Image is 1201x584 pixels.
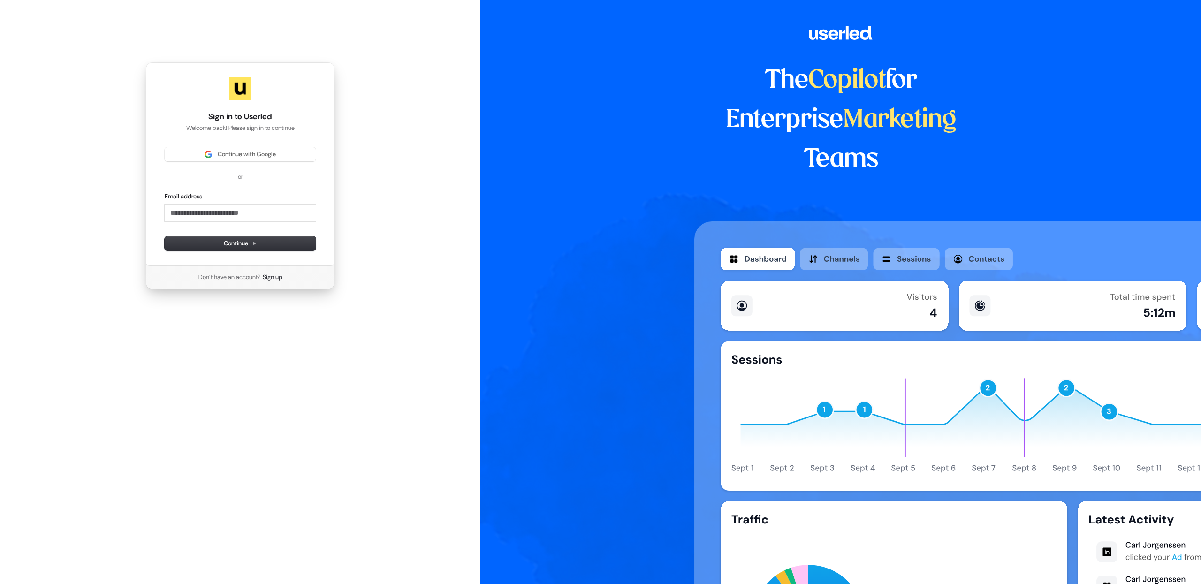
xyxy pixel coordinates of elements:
button: Sign in with GoogleContinue with Google [165,147,316,161]
span: Continue with Google [218,150,276,159]
button: Continue [165,236,316,250]
h1: Sign in to Userled [165,111,316,122]
h1: The for Enterprise Teams [694,61,988,179]
span: Don’t have an account? [198,273,261,281]
span: Copilot [808,68,886,93]
p: Welcome back! Please sign in to continue [165,124,316,132]
label: Email address [165,192,202,201]
span: Continue [224,239,257,248]
img: Userled [229,77,251,100]
p: or [238,173,243,181]
img: Sign in with Google [205,151,212,158]
a: Sign up [263,273,282,281]
span: Marketing [843,108,957,132]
